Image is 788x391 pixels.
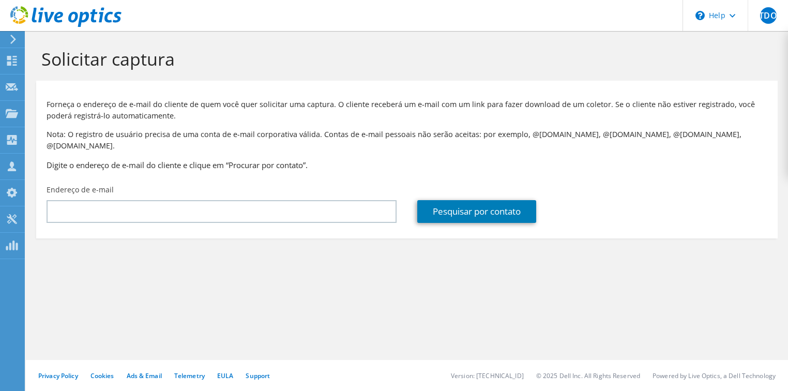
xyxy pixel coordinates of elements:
label: Endereço de e-mail [47,185,114,195]
a: Telemetry [174,371,205,380]
h1: Solicitar captura [41,48,767,70]
a: Support [246,371,270,380]
a: Cookies [90,371,114,380]
li: Version: [TECHNICAL_ID] [451,371,524,380]
svg: \n [695,11,705,20]
a: Privacy Policy [38,371,78,380]
a: Ads & Email [127,371,162,380]
p: Forneça o endereço de e-mail do cliente de quem você quer solicitar uma captura. O cliente recebe... [47,99,767,122]
a: Pesquisar por contato [417,200,536,223]
li: Powered by Live Optics, a Dell Technology [653,371,776,380]
span: JTDOJ [760,7,777,24]
li: © 2025 Dell Inc. All Rights Reserved [536,371,640,380]
p: Nota: O registro de usuário precisa de uma conta de e-mail corporativa válida. Contas de e-mail p... [47,129,767,152]
h3: Digite o endereço de e-mail do cliente e clique em “Procurar por contato”. [47,159,767,171]
a: EULA [217,371,233,380]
